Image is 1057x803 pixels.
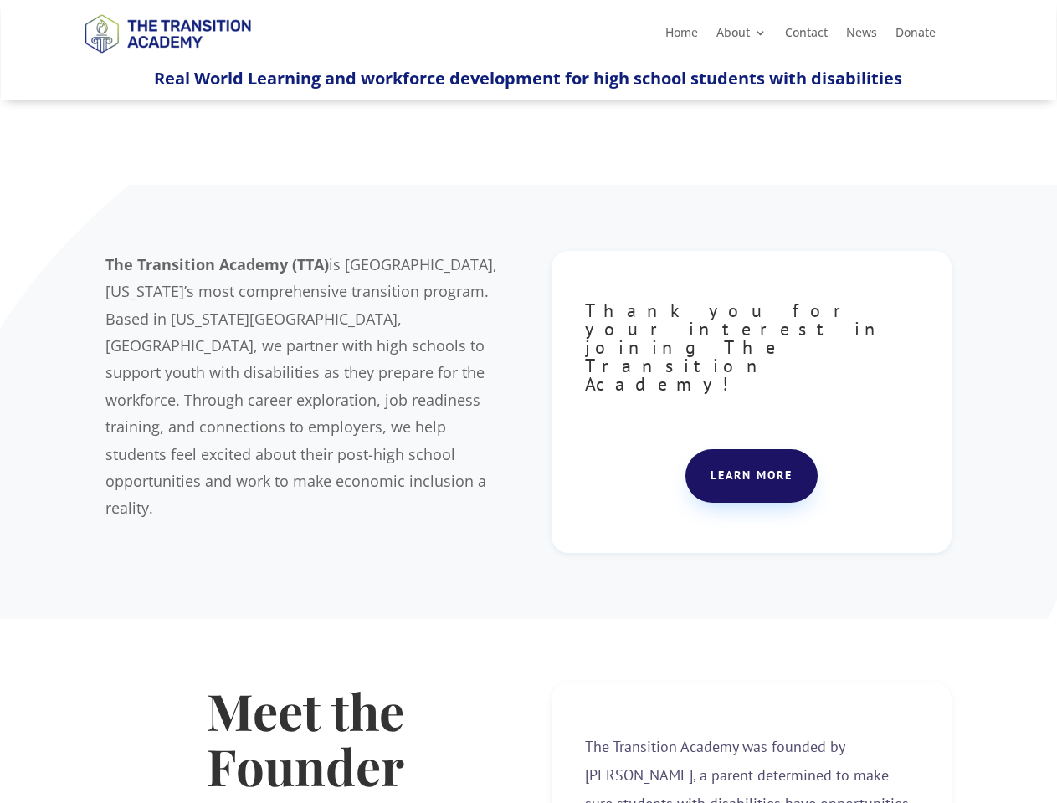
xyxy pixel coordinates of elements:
strong: Meet the Founder [207,677,404,799]
b: The Transition Academy (TTA) [105,254,329,274]
a: Home [665,27,698,45]
span: Thank you for your interest in joining The Transition Academy! [585,299,888,396]
a: Logo-Noticias [77,50,258,66]
a: Learn more [685,449,818,503]
img: TTA Brand_TTA Primary Logo_Horizontal_Light BG [77,3,258,63]
a: News [846,27,877,45]
a: Contact [785,27,828,45]
a: About [716,27,767,45]
span: Real World Learning and workforce development for high school students with disabilities [154,67,902,90]
a: Donate [895,27,936,45]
